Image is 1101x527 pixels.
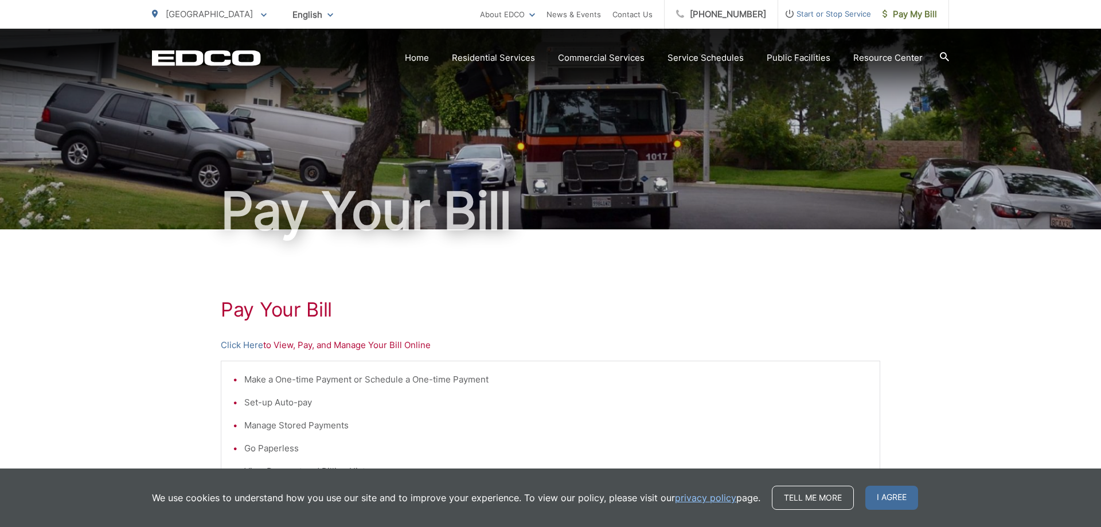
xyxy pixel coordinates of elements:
[284,5,342,25] span: English
[405,51,429,65] a: Home
[667,51,744,65] a: Service Schedules
[221,338,263,352] a: Click Here
[221,338,880,352] p: to View, Pay, and Manage Your Bill Online
[244,373,868,387] li: Make a One-time Payment or Schedule a One-time Payment
[675,491,736,505] a: privacy policy
[480,7,535,21] a: About EDCO
[865,486,918,510] span: I agree
[546,7,601,21] a: News & Events
[883,7,937,21] span: Pay My Bill
[244,419,868,432] li: Manage Stored Payments
[558,51,645,65] a: Commercial Services
[853,51,923,65] a: Resource Center
[152,491,760,505] p: We use cookies to understand how you use our site and to improve your experience. To view our pol...
[772,486,854,510] a: Tell me more
[152,50,261,66] a: EDCD logo. Return to the homepage.
[152,182,949,240] h1: Pay Your Bill
[244,464,868,478] li: View Payment and Billing History
[244,442,868,455] li: Go Paperless
[767,51,830,65] a: Public Facilities
[166,9,253,19] span: [GEOGRAPHIC_DATA]
[221,298,880,321] h1: Pay Your Bill
[612,7,653,21] a: Contact Us
[244,396,868,409] li: Set-up Auto-pay
[452,51,535,65] a: Residential Services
